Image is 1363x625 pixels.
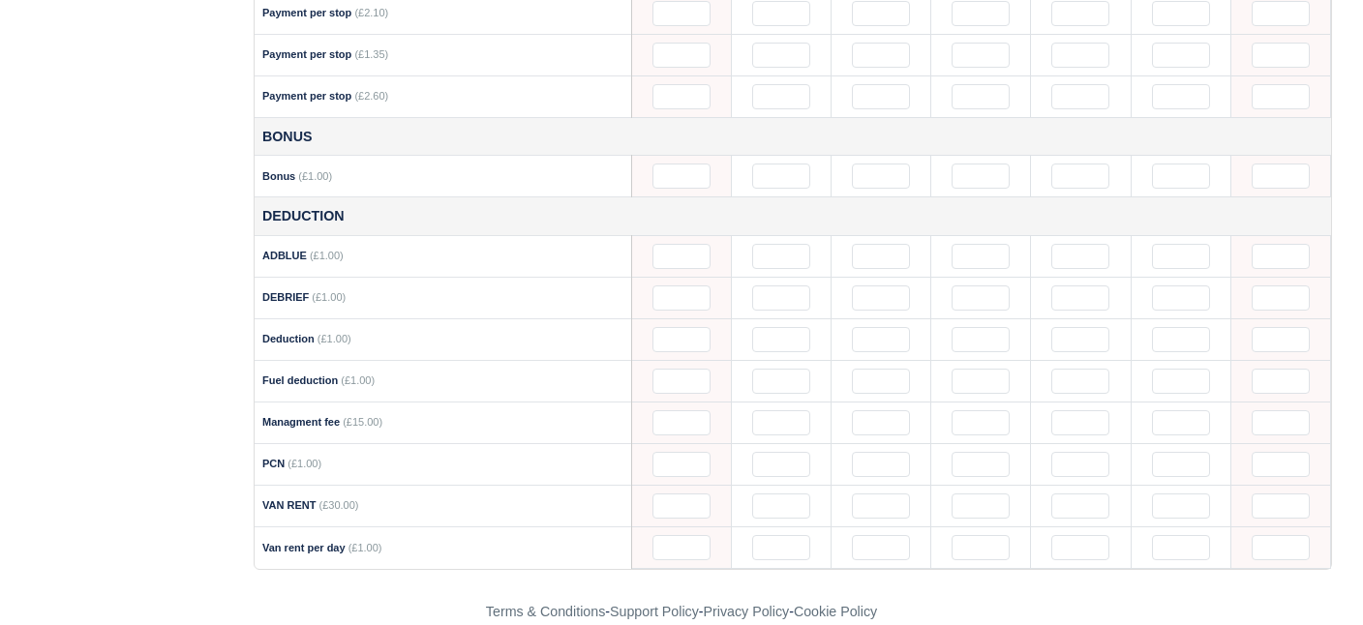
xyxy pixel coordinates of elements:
strong: Payment per stop [262,7,351,18]
strong: Deduction [262,333,315,344]
td: 2025-09-27 Not Editable [1230,156,1330,197]
td: 2025-09-21 Not Editable [631,527,731,569]
span: (£1.00) [318,333,351,344]
td: 2025-09-21 Not Editable [631,278,731,319]
td: 2025-09-27 Not Editable [1230,319,1330,361]
strong: Bonus [262,170,295,182]
span: (£15.00) [343,416,382,428]
td: 2025-09-27 Not Editable [1230,236,1330,278]
td: 2025-09-27 Not Editable [1230,75,1330,117]
span: (£1.00) [341,374,375,386]
td: 2025-09-27 Not Editable [1230,34,1330,75]
td: 2025-09-21 Not Editable [631,361,731,402]
td: 2025-09-21 Not Editable [631,486,731,527]
td: 2025-09-21 Not Editable [631,319,731,361]
iframe: Chat Widget [1015,402,1363,625]
strong: Fuel deduction [262,374,338,386]
a: Privacy Policy [704,604,790,619]
strong: DEBRIEF [262,291,309,303]
a: Terms & Conditions [486,604,605,619]
span: (£1.00) [310,250,344,261]
span: (£2.60) [354,90,388,102]
td: 2025-09-21 Not Editable [631,34,731,75]
td: 2025-09-27 Not Editable [1230,278,1330,319]
span: (£2.10) [354,7,388,18]
div: - - - [130,601,1233,623]
strong: Bonus [262,129,312,144]
strong: PCN [262,458,285,469]
td: 2025-09-21 Not Editable [631,156,731,197]
strong: ADBLUE [262,250,307,261]
strong: Payment per stop [262,90,351,102]
a: Cookie Policy [794,604,877,619]
strong: Payment per stop [262,48,351,60]
strong: Deduction [262,208,345,223]
td: 2025-09-21 Not Editable [631,444,731,486]
span: (£1.00) [312,291,346,303]
span: (£1.00) [348,542,382,553]
strong: Van rent per day [262,542,346,553]
span: (£1.00) [298,170,332,182]
span: (£1.00) [288,458,321,469]
td: 2025-09-21 Not Editable [631,402,731,444]
span: (£1.35) [354,48,388,60]
span: (£30.00) [318,499,358,511]
td: 2025-09-21 Not Editable [631,75,731,117]
td: 2025-09-27 Not Editable [1230,361,1330,402]
strong: Managment fee [262,416,340,428]
a: Support Policy [610,604,699,619]
td: 2025-09-21 Not Editable [631,236,731,278]
strong: VAN RENT [262,499,316,511]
